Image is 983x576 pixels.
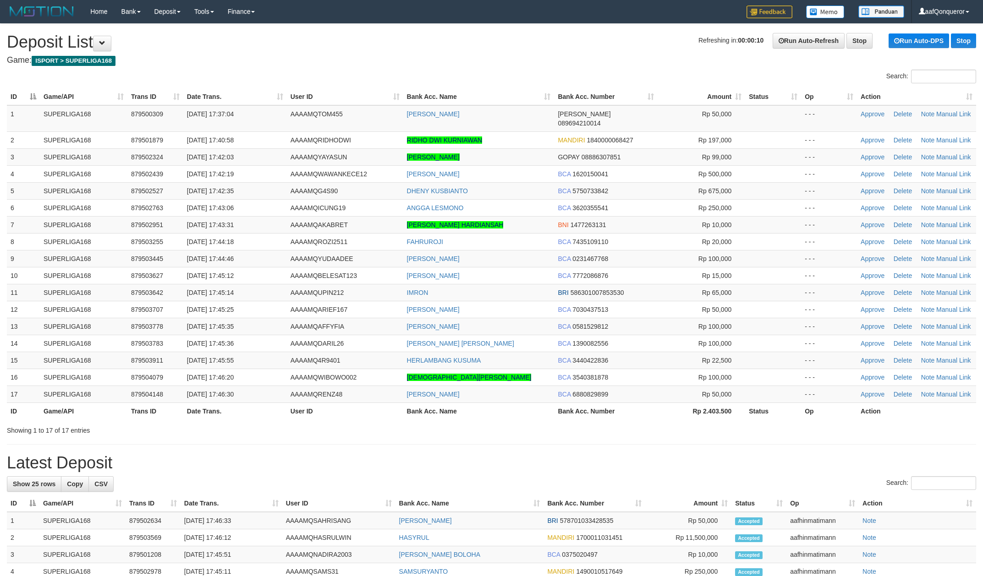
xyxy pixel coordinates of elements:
span: Rp 65,000 [702,289,732,296]
span: AAAAMQRENZ48 [291,391,343,398]
td: 13 [7,318,40,335]
a: Approve [861,204,884,212]
span: Rp 50,000 [702,306,732,313]
a: Note [921,357,935,364]
span: BCA [558,272,571,279]
a: Stop [951,33,976,48]
a: [PERSON_NAME] [407,170,460,178]
td: 7 [7,216,40,233]
a: Note [921,340,935,347]
span: [DATE] 17:43:31 [187,221,234,228]
a: Approve [861,110,884,118]
td: 8 [7,233,40,250]
a: [PERSON_NAME] [407,255,460,262]
td: 3 [7,148,40,165]
td: SUPERLIGA168 [40,182,127,199]
span: Rp 99,000 [702,153,732,161]
a: Approve [861,221,884,228]
a: SAMSURYANTO [399,568,448,575]
span: Rp 10,000 [702,221,732,228]
a: Delete [894,110,912,118]
th: Trans ID: activate to sort column ascending [126,495,181,512]
td: - - - [801,301,857,318]
a: Note [921,374,935,381]
span: Rp 100,000 [698,374,731,381]
th: User ID: activate to sort column ascending [282,495,395,512]
span: [DATE] 17:44:46 [187,255,234,262]
th: Bank Acc. Name: activate to sort column ascending [403,88,555,105]
td: - - - [801,105,857,132]
a: Manual Link [936,136,971,144]
span: 879501879 [131,136,163,144]
input: Search: [911,476,976,490]
span: 879504148 [131,391,163,398]
th: Trans ID [127,402,183,419]
span: [DATE] 17:42:35 [187,187,234,195]
label: Search: [886,476,976,490]
td: 11 [7,284,40,301]
a: Note [921,187,935,195]
a: Manual Link [936,306,971,313]
a: Manual Link [936,255,971,262]
td: SUPERLIGA168 [40,369,127,386]
td: - - - [801,284,857,301]
td: SUPERLIGA168 [40,216,127,233]
span: AAAAMQUPIN212 [291,289,344,296]
td: 9 [7,250,40,267]
td: - - - [801,182,857,199]
span: BCA [558,170,571,178]
a: [PERSON_NAME] [407,153,460,161]
a: Manual Link [936,170,971,178]
a: Stop [846,33,873,49]
span: 879503255 [131,238,163,245]
a: Run Auto-DPS [889,33,949,48]
span: Copy 1390082556 to clipboard [572,340,608,347]
span: BCA [558,391,571,398]
a: Note [921,204,935,212]
th: Op: activate to sort column ascending [801,88,857,105]
td: 5 [7,182,40,199]
th: Date Trans.: activate to sort column ascending [181,495,282,512]
th: Game/API: activate to sort column ascending [39,495,126,512]
a: HERLAMBANG KUSUMA [407,357,481,364]
a: Manual Link [936,153,971,161]
span: CSV [94,480,108,488]
a: Manual Link [936,238,971,245]
span: AAAAMQYAYASUN [291,153,347,161]
a: [PERSON_NAME] [407,323,460,330]
a: Delete [894,289,912,296]
td: 6 [7,199,40,216]
td: SUPERLIGA168 [40,105,127,132]
td: SUPERLIGA168 [40,267,127,284]
span: 879502763 [131,204,163,212]
span: Rp 50,000 [702,391,732,398]
span: Copy 1620150041 to clipboard [572,170,608,178]
a: RIDHO DWI KURNIAWAN [407,136,483,144]
span: Rp 50,000 [702,110,732,118]
a: Delete [894,204,912,212]
td: - - - [801,352,857,369]
span: AAAAMQ4R9401 [291,357,340,364]
a: [PERSON_NAME] BOLOHA [399,551,480,558]
a: Approve [861,289,884,296]
span: AAAAMQDARIL26 [291,340,344,347]
td: - - - [801,233,857,250]
span: Copy 7772086876 to clipboard [572,272,608,279]
a: Run Auto-Refresh [773,33,845,49]
span: AAAAMQRIDHODWI [291,136,351,144]
a: Note [921,170,935,178]
span: [DATE] 17:46:20 [187,374,234,381]
span: 879503445 [131,255,163,262]
a: Approve [861,272,884,279]
th: Op: activate to sort column ascending [786,495,859,512]
a: Approve [861,391,884,398]
span: 879502439 [131,170,163,178]
td: SUPERLIGA168 [40,250,127,267]
span: Copy 7435109110 to clipboard [572,238,608,245]
a: [PERSON_NAME] [PERSON_NAME] [407,340,514,347]
span: AAAAMQAKABRET [291,221,348,228]
span: 879503911 [131,357,163,364]
td: SUPERLIGA168 [40,233,127,250]
th: Bank Acc. Name: activate to sort column ascending [395,495,544,512]
span: BCA [558,238,571,245]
